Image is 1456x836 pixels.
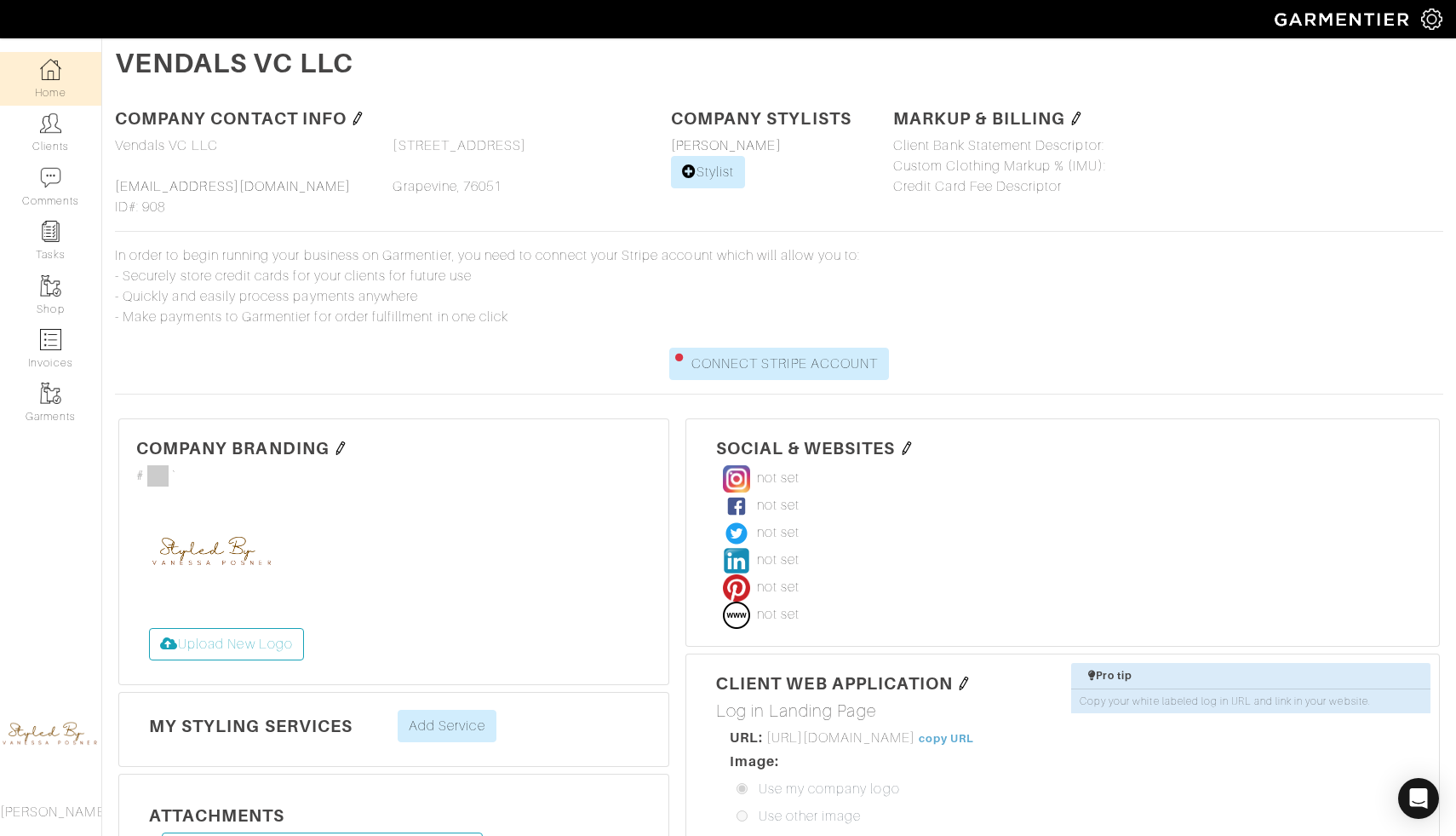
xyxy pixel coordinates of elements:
div: Pro tip [1088,668,1422,683]
span: not set [757,550,800,570]
img: reminder-icon-8004d30b9f0a5d33ae49ab947aed9ed385cf756f9e5892f1edd6e32f2345188e.png [40,221,61,242]
div: Credit Card Fee Descriptor [880,176,1158,197]
img: pen-cf24a1663064a2ec1b9c1bd2387e9de7a2fa800b781884d57f21acf72779bad2.png [957,677,971,690]
div: Copy your white labeled log in URL and link in your website. [1071,689,1430,713]
a: Add Service [398,710,496,742]
img: instagram-ca3bc792a033a2c9429fd021af625c3049b16be64d72d12f1b3be3ecbc60b429.png [723,465,750,493]
img: facebook-317dd1732a6ad44248c5b87731f7b9da87357f1ebddc45d2c594e0cd8ab5f9a2.png [723,493,750,520]
img: comment-icon-a0a6a9ef722e966f86d9cbdc48e553b5cf19dbc54f86b18d962a5391bc8f6eb6.png [40,167,61,188]
img: garmentier-logo-header-white-b43fb05a5012e4ada735d5af1a66efaba907eab6374d6393d1fbf88cb4ef424d.png [1266,4,1421,34]
img: pen-cf24a1663064a2ec1b9c1bd2387e9de7a2fa800b781884d57f21acf72779bad2.png [351,112,364,125]
img: garments-icon-b7da505a4dc4fd61783c78ac3ca0ef83fa9d6f193b1c9dc38574b1d14d53ca28.png [40,383,61,404]
span: Social & Websites [716,438,896,458]
div: Custom Clothing Markup % (IMU): [880,156,1158,176]
span: [STREET_ADDRESS] [393,135,526,156]
a: [PERSON_NAME] [671,138,782,153]
label: Use other image [759,806,862,827]
label: Use my company logo [759,779,900,799]
img: website-7c1d345177191472bde3b385a3dfc09e683c6cc9c740836e1c7612723a46e372.png [723,602,750,629]
div: Client Bank Statement Descriptor: [880,135,1158,156]
img: dashboard-icon-dbcd8f5a0b271acd01030246c82b418ddd0df26cd7fceb0bd07c9910d44c42f6.png [40,59,61,80]
span: not set [757,577,800,597]
a: Stylist [671,156,745,188]
h5: Log in Landing Page [716,701,1409,721]
span: URL: [730,729,763,746]
span: # [136,465,144,486]
a: copy URL [919,732,974,745]
span: not set [757,604,800,625]
h2: Vendals VC LLC [115,47,1443,79]
span: not set [757,495,800,516]
img: pen-cf24a1663064a2ec1b9c1bd2387e9de7a2fa800b781884d57f21acf72779bad2.png [900,441,914,455]
img: linkedin-d037f5688c3efc26aa711fca27d2530e9b4315c93c202ca79e62a18a10446be8.png [723,547,750,574]
img: pen-cf24a1663064a2ec1b9c1bd2387e9de7a2fa800b781884d57f21acf72779bad2.png [1069,112,1083,125]
a: CONNECT STRIPE ACCOUNT [669,348,889,380]
span: not set [757,468,800,488]
img: gear-icon-white-bd11855cb880d31180b6d7d6211b90ccbf57a29d726f0c71d8c61bd08dd39cc2.png [1421,9,1442,30]
a: [EMAIL_ADDRESS][DOMAIN_NAME] [115,179,351,194]
span: Grapevine, 76051 [393,176,502,197]
span: My Styling Services [149,716,353,735]
img: pinterest-17a07f8e48f40589751b57ff18201fc99a9eae9d7246957fa73960b728dbe378.png [723,574,750,602]
span: Image: [730,753,779,770]
img: 1758472954373.png [149,493,277,621]
span: Сlient Web Application [716,673,954,693]
img: garments-icon-b7da505a4dc4fd61783c78ac3ca0ef83fa9d6f193b1c9dc38574b1d14d53ca28.png [40,275,61,297]
span: Company Contact Info [115,108,347,128]
span: Attachments [149,805,285,825]
span: [URL][DOMAIN_NAME] [766,730,915,746]
img: orders-icon-0abe47150d42831381b5fb84f609e132dff9fe21cb692f30cb5eec754e2cba89.png [40,329,61,350]
div: ` [136,465,651,487]
div: In order to begin running your business on Garmentier, you need to connect your Stripe account wh... [102,217,1456,380]
div: Open Intercom Messenger [1398,778,1439,819]
label: Upload New Logo [149,628,304,660]
span: not set [757,522,800,543]
img: twitter-e883f9cd8240719afd50c0ee89db83673970c87530b2143747009cad9852be48.png [723,520,750,547]
span: Vendals VC LLC [115,135,218,156]
span: Markup & Billing [893,108,1065,128]
img: clients-icon-6bae9207a08558b7cb47a8932f037763ab4055f8c8b6bfacd5dc20c3e0201464.png [40,112,61,134]
span: ID#: 908 [115,197,165,217]
span: Company Stylists [671,108,851,128]
img: pen-cf24a1663064a2ec1b9c1bd2387e9de7a2fa800b781884d57f21acf72779bad2.png [334,441,347,455]
span: Company Branding [136,438,330,458]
